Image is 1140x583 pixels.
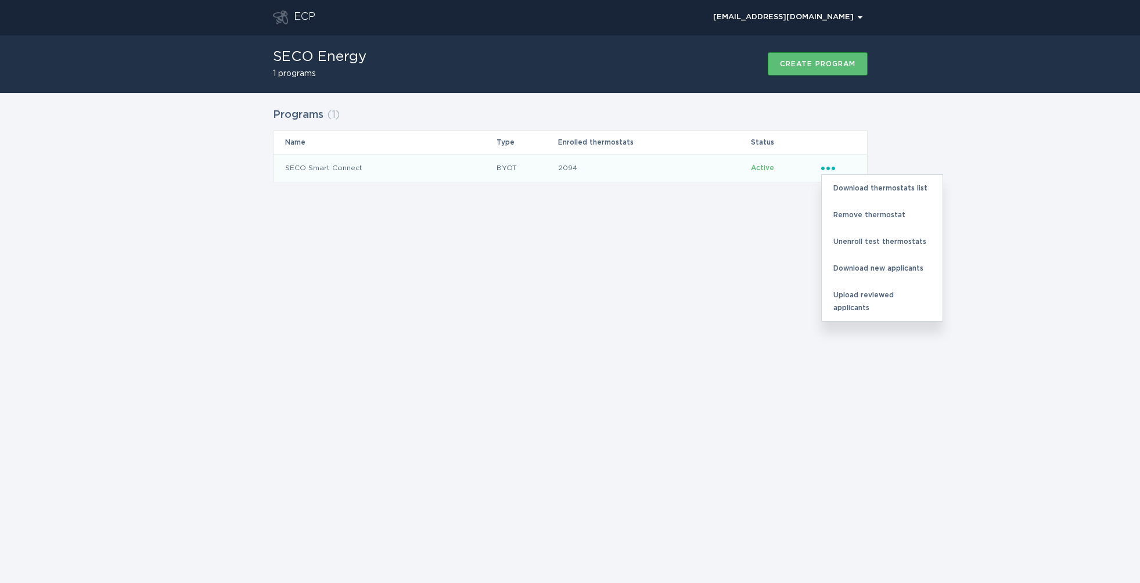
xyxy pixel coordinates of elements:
span: ( 1 ) [327,110,340,120]
button: Open user account details [708,9,868,26]
button: Go to dashboard [273,10,288,24]
div: ECP [294,10,315,24]
td: BYOT [496,154,558,182]
th: Enrolled thermostats [558,131,750,154]
th: Type [496,131,558,154]
div: [EMAIL_ADDRESS][DOMAIN_NAME] [713,14,862,21]
tr: 793132551b304cf1b4ac083fe3d56e20 [274,154,867,182]
div: Download thermostats list [822,175,943,201]
div: Download new applicants [822,255,943,282]
h1: SECO Energy [273,50,366,64]
h2: 1 programs [273,70,366,78]
span: Active [751,164,774,171]
tr: Table Headers [274,131,867,154]
div: Popover menu [708,9,868,26]
div: Upload reviewed applicants [822,282,943,321]
div: Remove thermostat [822,201,943,228]
td: 2094 [558,154,750,182]
h2: Programs [273,105,323,125]
th: Name [274,131,497,154]
div: Create program [780,60,855,67]
th: Status [750,131,820,154]
td: SECO Smart Connect [274,154,497,182]
button: Create program [768,52,868,75]
div: Unenroll test thermostats [822,228,943,255]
